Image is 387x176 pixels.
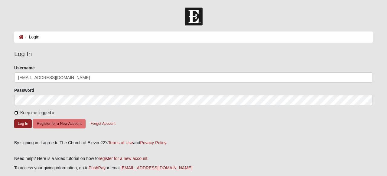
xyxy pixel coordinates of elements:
[33,119,86,128] button: Register for a New Account
[14,165,373,171] p: To access your giving information, go to or email
[24,34,39,40] li: Login
[14,87,34,93] label: Password
[185,8,203,25] img: Church of Eleven22 Logo
[14,155,373,162] p: Need help? Here is a video tutorial on how to .
[20,110,56,115] span: Keep me logged in
[99,156,147,161] a: register for a new account
[14,49,373,59] legend: Log In
[108,140,133,145] a: Terms of Use
[89,165,106,170] a: PushPay
[14,65,35,71] label: Username
[14,140,373,146] div: By signing in, I agree to The Church of Eleven22's and .
[14,119,32,128] button: Log In
[121,165,192,170] a: [EMAIL_ADDRESS][DOMAIN_NAME]
[140,140,166,145] a: Privacy Policy
[87,119,119,128] button: Forgot Account
[14,111,18,115] input: Keep me logged in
